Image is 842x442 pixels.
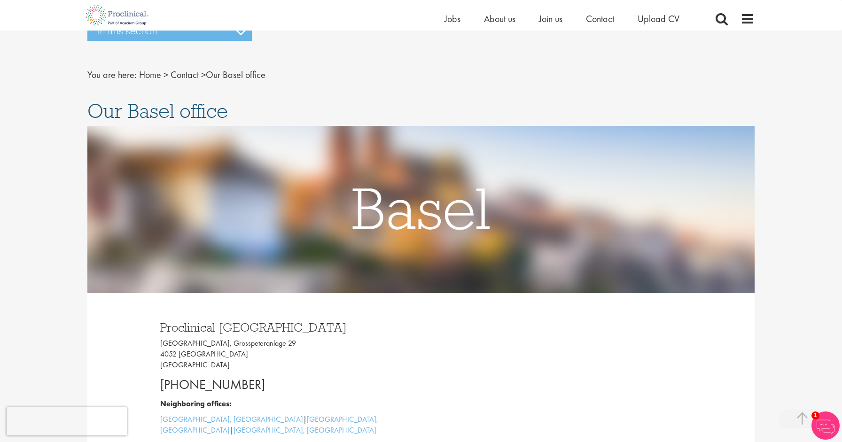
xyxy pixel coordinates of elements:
[7,407,127,435] iframe: reCAPTCHA
[539,13,562,25] a: Join us
[234,425,376,435] a: [GEOGRAPHIC_DATA], [GEOGRAPHIC_DATA]
[811,411,840,440] img: Chatbot
[586,13,614,25] a: Contact
[444,13,460,25] a: Jobs
[160,414,303,424] a: [GEOGRAPHIC_DATA], [GEOGRAPHIC_DATA]
[160,414,378,435] a: [GEOGRAPHIC_DATA], [GEOGRAPHIC_DATA]
[160,338,414,371] p: [GEOGRAPHIC_DATA], Grosspeteranlage 29 4052 [GEOGRAPHIC_DATA] [GEOGRAPHIC_DATA]
[87,21,252,41] h3: In this section
[160,414,414,436] p: | |
[139,69,161,81] a: breadcrumb link to Home
[638,13,679,25] a: Upload CV
[171,69,199,81] a: breadcrumb link to Contact
[160,399,232,409] b: Neighboring offices:
[160,375,414,394] p: [PHONE_NUMBER]
[139,69,265,81] span: Our Basel office
[87,98,228,124] span: Our Basel office
[160,321,414,333] h3: Proclinical [GEOGRAPHIC_DATA]
[484,13,515,25] a: About us
[811,411,819,419] span: 1
[87,69,137,81] span: You are here:
[164,69,168,81] span: >
[201,69,206,81] span: >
